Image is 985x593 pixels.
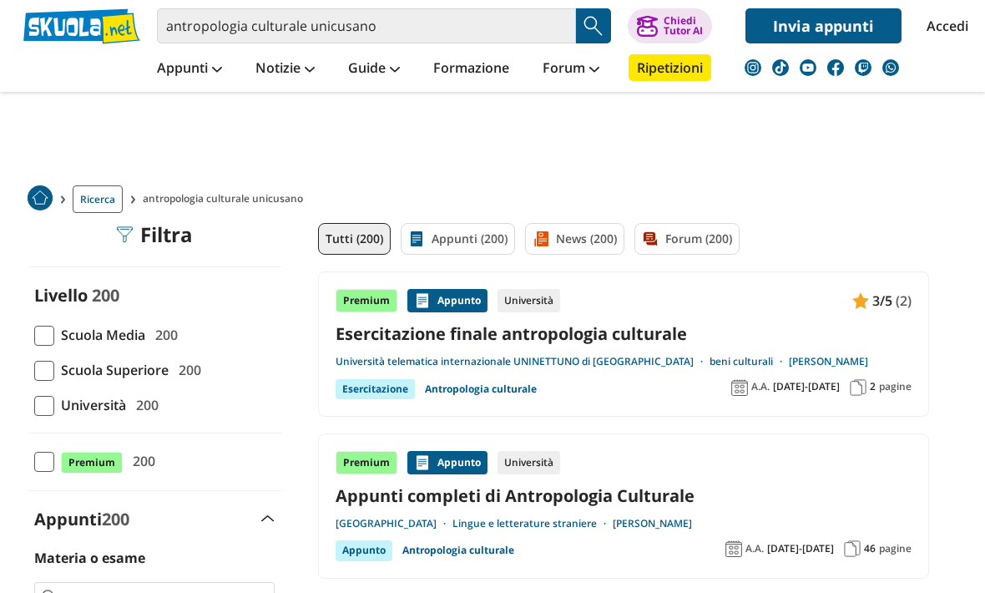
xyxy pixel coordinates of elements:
[143,185,310,213] span: antropologia culturale unicusano
[414,292,431,309] img: Appunti contenuto
[745,8,902,43] a: Invia appunti
[34,284,88,307] label: Livello
[61,452,123,474] span: Premium
[407,451,487,474] div: Appunto
[34,508,129,530] label: Appunti
[336,517,452,530] a: [GEOGRAPHIC_DATA]
[318,223,391,255] a: Tutti (200)
[407,289,487,312] div: Appunto
[852,292,869,309] img: Appunti contenuto
[336,484,912,507] a: Appunti completi di Antropologia Culturale
[425,379,537,399] a: Antropologia culturale
[73,185,123,213] a: Ricerca
[336,355,710,368] a: Università telematica internazionale UNINETTUNO di [GEOGRAPHIC_DATA]
[581,13,606,38] img: Cerca appunti, riassunti o versioni
[710,355,789,368] a: beni culturali
[844,540,861,557] img: Pagine
[745,542,764,555] span: A.A.
[149,324,178,346] span: 200
[642,231,659,247] img: Forum filtro contenuto
[751,380,770,393] span: A.A.
[773,380,840,393] span: [DATE]-[DATE]
[629,54,711,81] a: Ripetizioni
[344,54,404,84] a: Guide
[34,549,145,567] label: Materia o esame
[767,542,834,555] span: [DATE]-[DATE]
[336,451,397,474] div: Premium
[408,231,425,247] img: Appunti filtro contenuto
[725,540,742,557] img: Anno accademico
[879,542,912,555] span: pagine
[172,359,201,381] span: 200
[800,59,816,76] img: youtube
[157,8,576,43] input: Cerca appunti, riassunti o versioni
[401,223,515,255] a: Appunti (200)
[613,517,692,530] a: [PERSON_NAME]
[126,450,155,472] span: 200
[102,508,129,530] span: 200
[864,542,876,555] span: 46
[533,231,549,247] img: News filtro contenuto
[129,394,159,416] span: 200
[54,359,169,381] span: Scuola Superiore
[117,226,134,243] img: Filtra filtri mobile
[498,289,560,312] div: Università
[452,517,613,530] a: Lingue e letterature straniere
[525,223,624,255] a: News (200)
[731,379,748,396] img: Anno accademico
[28,185,53,213] a: Home
[54,394,126,416] span: Università
[850,379,866,396] img: Pagine
[882,59,899,76] img: WhatsApp
[745,59,761,76] img: instagram
[54,324,145,346] span: Scuola Media
[789,355,868,368] a: [PERSON_NAME]
[414,454,431,471] img: Appunti contenuto
[498,451,560,474] div: Università
[827,59,844,76] img: facebook
[92,284,119,307] span: 200
[870,380,876,393] span: 2
[872,290,892,312] span: 3/5
[855,59,871,76] img: twitch
[153,54,226,84] a: Appunti
[927,8,962,43] a: Accedi
[117,223,193,246] div: Filtra
[28,185,53,210] img: Home
[336,289,397,312] div: Premium
[634,223,740,255] a: Forum (200)
[538,54,604,84] a: Forum
[336,322,912,345] a: Esercitazione finale antropologia culturale
[402,540,514,560] a: Antropologia culturale
[576,8,611,43] button: Search Button
[664,16,703,36] div: Chiedi Tutor AI
[336,379,415,399] div: Esercitazione
[251,54,319,84] a: Notizie
[896,290,912,312] span: (2)
[261,515,275,522] img: Apri e chiudi sezione
[879,380,912,393] span: pagine
[628,8,712,43] button: ChiediTutor AI
[429,54,513,84] a: Formazione
[772,59,789,76] img: tiktok
[336,540,392,560] div: Appunto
